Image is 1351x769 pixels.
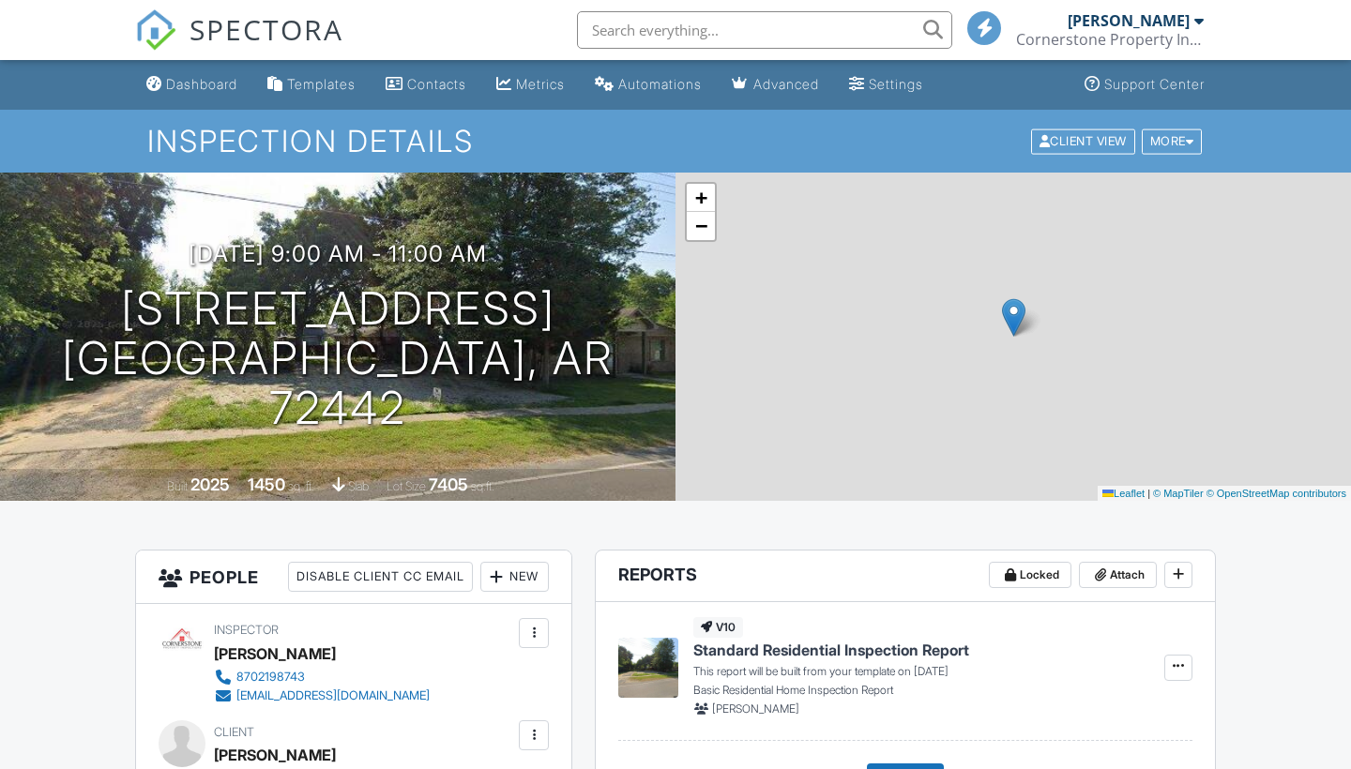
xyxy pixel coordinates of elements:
[1207,488,1346,499] a: © OpenStreetMap contributors
[147,125,1204,158] h1: Inspection Details
[753,76,819,92] div: Advanced
[1029,133,1140,147] a: Client View
[236,688,430,703] div: [EMAIL_ADDRESS][DOMAIN_NAME]
[1102,488,1145,499] a: Leaflet
[166,76,237,92] div: Dashboard
[260,68,363,102] a: Templates
[471,479,494,493] span: sq.ft.
[189,241,487,266] h3: [DATE] 9:00 am - 11:00 am
[136,550,571,604] h3: People
[724,68,827,102] a: Advanced
[1031,128,1135,154] div: Client View
[842,68,931,102] a: Settings
[30,284,645,432] h1: [STREET_ADDRESS] [GEOGRAPHIC_DATA], AR 72442
[214,725,254,739] span: Client
[236,670,305,685] div: 8702198743
[516,76,565,92] div: Metrics
[348,479,369,493] span: slab
[869,76,923,92] div: Settings
[378,68,474,102] a: Contacts
[387,479,426,493] span: Lot Size
[687,212,715,240] a: Zoom out
[695,186,707,209] span: +
[214,686,430,705] a: [EMAIL_ADDRESS][DOMAIN_NAME]
[214,741,336,769] div: [PERSON_NAME]
[407,76,466,92] div: Contacts
[687,184,715,212] a: Zoom in
[288,562,473,592] div: Disable Client CC Email
[287,76,356,92] div: Templates
[1104,76,1205,92] div: Support Center
[190,475,230,494] div: 2025
[1002,298,1025,337] img: Marker
[214,640,336,668] div: [PERSON_NAME]
[618,76,702,92] div: Automations
[288,479,314,493] span: sq. ft.
[577,11,952,49] input: Search everything...
[214,623,279,637] span: Inspector
[167,479,188,493] span: Built
[248,475,285,494] div: 1450
[1147,488,1150,499] span: |
[135,9,176,51] img: The Best Home Inspection Software - Spectora
[1016,30,1204,49] div: Cornerstone Property Inspections, LLC
[190,9,343,49] span: SPECTORA
[1077,68,1212,102] a: Support Center
[214,668,430,686] a: 8702198743
[1068,11,1190,30] div: [PERSON_NAME]
[489,68,572,102] a: Metrics
[480,562,549,592] div: New
[139,68,245,102] a: Dashboard
[695,214,707,237] span: −
[135,25,343,65] a: SPECTORA
[587,68,709,102] a: Automations (Basic)
[1153,488,1204,499] a: © MapTiler
[429,475,468,494] div: 7405
[1142,128,1203,154] div: More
